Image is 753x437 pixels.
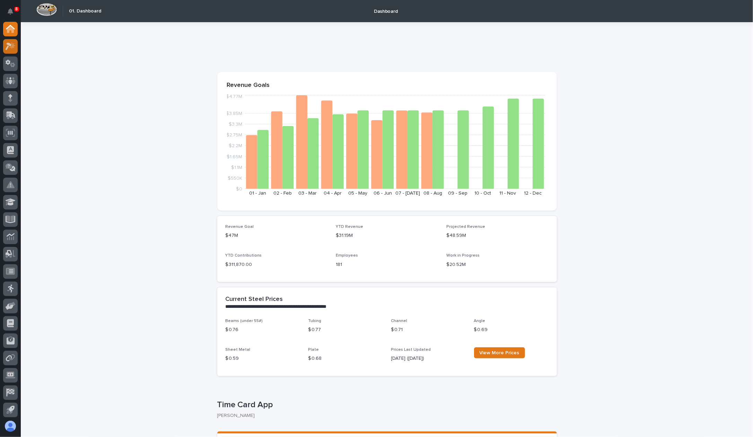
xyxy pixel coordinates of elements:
[446,232,549,239] p: $48.59M
[217,400,554,410] p: Time Card App
[3,419,18,434] button: users-avatar
[226,296,283,303] h2: Current Steel Prices
[308,355,383,362] p: $ 0.68
[227,154,242,159] tspan: $1.65M
[226,232,328,239] p: $47M
[446,261,549,268] p: $20.52M
[298,191,317,196] text: 03 - Mar
[391,355,466,362] p: [DATE] ([DATE])
[373,191,392,196] text: 06 - Jun
[474,347,525,358] a: View More Prices
[226,261,328,268] p: $ 311,870.00
[336,261,438,268] p: 181
[524,191,542,196] text: 12 - Dec
[391,348,431,352] span: Prices Last Updated
[446,253,480,258] span: Work in Progress
[391,326,466,333] p: $ 0.71
[229,122,242,127] tspan: $3.3M
[226,225,254,229] span: Revenue Goal
[308,319,322,323] span: Tubing
[226,133,242,137] tspan: $2.75M
[227,82,547,89] p: Revenue Goals
[217,413,551,419] p: [PERSON_NAME]
[499,191,516,196] text: 11 - Nov
[226,111,242,116] tspan: $3.85M
[226,319,263,323] span: Beams (under 55#)
[423,191,442,196] text: 08 - Aug
[249,191,266,196] text: 01 - Jan
[395,191,420,196] text: 07 - [DATE]
[3,4,18,19] button: Notifications
[226,253,262,258] span: YTD Contributions
[15,7,18,11] p: 8
[324,191,342,196] text: 04 - Apr
[474,326,549,333] p: $ 0.69
[226,326,300,333] p: $ 0.76
[480,350,519,355] span: View More Prices
[69,8,101,14] h2: 01. Dashboard
[308,326,383,333] p: $ 0.77
[336,225,363,229] span: YTD Revenue
[336,232,438,239] p: $31.19M
[226,355,300,362] p: $ 0.59
[226,94,242,99] tspan: $4.77M
[36,3,57,16] img: Workspace Logo
[228,176,242,180] tspan: $550K
[446,225,485,229] span: Projected Revenue
[226,348,251,352] span: Sheet Metal
[348,191,367,196] text: 05 - May
[229,143,242,148] tspan: $2.2M
[236,187,242,191] tspan: $0
[231,165,242,170] tspan: $1.1M
[9,8,18,19] div: Notifications8
[474,319,485,323] span: Angle
[308,348,319,352] span: Plate
[391,319,408,323] span: Channel
[336,253,358,258] span: Employees
[273,191,292,196] text: 02 - Feb
[474,191,491,196] text: 10 - Oct
[448,191,467,196] text: 09 - Sep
